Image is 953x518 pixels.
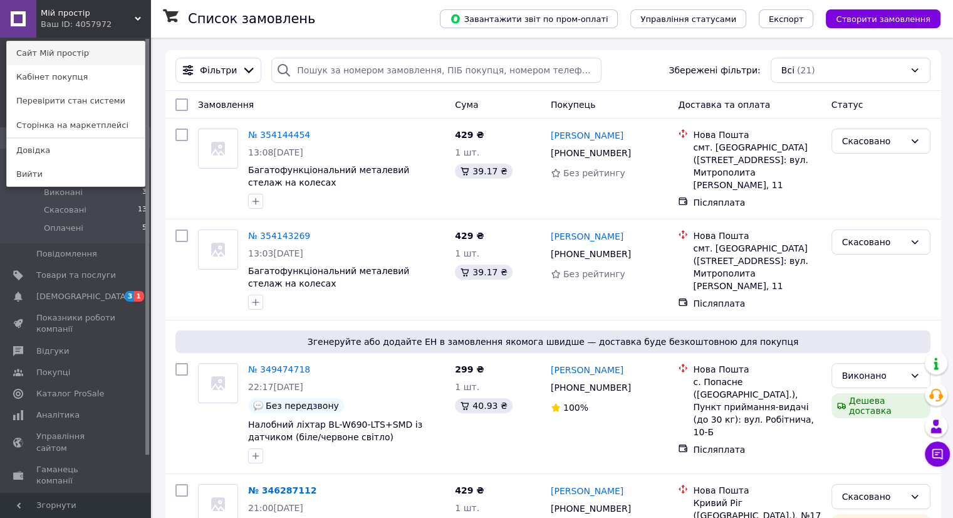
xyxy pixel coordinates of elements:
[248,364,310,374] a: № 349474718
[455,164,512,179] div: 39.17 ₴
[842,369,905,383] div: Виконано
[134,291,144,302] span: 1
[248,503,303,513] span: 21:00[DATE]
[759,9,814,28] button: Експорт
[455,100,478,110] span: Cума
[813,13,940,23] a: Створити замовлення
[7,114,145,137] a: Сторінка на маркетплейсі
[551,100,595,110] span: Покупець
[781,64,794,77] span: Всі
[693,141,821,191] div: смт. [GEOGRAPHIC_DATA] ([STREET_ADDRESS]: вул. Митрополита [PERSON_NAME], 11
[248,485,316,495] a: № 346287112
[551,230,623,243] a: [PERSON_NAME]
[450,13,608,24] span: Завантажити звіт по пром-оплаті
[36,431,116,453] span: Управління сайтом
[248,231,310,241] a: № 354143269
[551,485,623,497] a: [PERSON_NAME]
[678,100,770,110] span: Доставка та оплата
[198,129,238,169] a: Фото товару
[248,248,303,258] span: 13:03[DATE]
[188,11,315,26] h1: Список замовлень
[826,9,940,28] button: Створити замовлення
[248,266,409,288] a: Багатофункціональний металевий стелаж на колесах
[198,230,238,270] a: Фото товару
[271,58,601,83] input: Пошук за номером замовлення, ПІБ покупця, номером телефону, Email, номером накладної
[44,223,83,234] span: Оплачені
[455,231,484,241] span: 429 ₴
[693,376,821,438] div: с. Попасне ([GEOGRAPHIC_DATA].), Пункт приймання-видачі (до 30 кг): вул. Робітнича, 10-Б
[36,312,116,335] span: Показники роботи компанії
[551,364,623,376] a: [PERSON_NAME]
[248,420,422,442] a: Налобний ліхтар BL-W690-LTS+SMD із датчиком (біле/червоне світло)
[693,443,821,456] div: Післяплата
[248,165,409,188] a: Багатофункціональний металевий стелаж на колесах
[548,500,633,517] div: [PHONE_NUMBER]
[693,484,821,497] div: Нова Пошта
[842,235,905,249] div: Скасовано
[842,490,905,504] div: Скасовано
[548,379,633,396] div: [PHONE_NUMBER]
[36,346,69,357] span: Відгуки
[36,410,80,421] span: Аналітика
[7,65,145,89] a: Кабінет покупця
[36,270,116,281] span: Товари та послуги
[440,9,618,28] button: Завантажити звіт по пром-оплаті
[44,187,83,198] span: Виконані
[36,464,116,487] span: Гаманець компанії
[41,8,135,19] span: Мій простір
[455,503,479,513] span: 1 шт.
[248,147,303,157] span: 13:08[DATE]
[669,64,760,77] span: Збережені фільтри:
[7,89,145,113] a: Перевірити стан системи
[36,248,97,260] span: Повідомлення
[693,297,821,310] div: Післяплата
[551,129,623,142] a: [PERSON_NAME]
[142,223,147,234] span: 5
[693,129,821,141] div: Нова Пошта
[7,139,145,162] a: Довідка
[455,364,484,374] span: 299 ₴
[797,65,815,75] span: (21)
[44,204,86,216] span: Скасовані
[831,393,930,418] div: Дешева доставка
[693,230,821,242] div: Нова Пошта
[200,64,237,77] span: Фільтри
[842,134,905,148] div: Скасовано
[266,401,339,411] span: Без передзвону
[630,9,746,28] button: Управління статусами
[455,485,484,495] span: 429 ₴
[563,403,588,413] span: 100%
[142,187,147,198] span: 3
[7,41,145,65] a: Сайт Мій простір
[138,204,147,216] span: 13
[455,398,512,413] div: 40.93 ₴
[36,388,104,399] span: Каталог ProSale
[198,100,254,110] span: Замовлення
[769,14,804,24] span: Експорт
[180,336,925,348] span: Згенеруйте або додайте ЕН в замовлення якомога швидше — доставка буде безкоштовною для покупця
[836,14,930,24] span: Створити замовлення
[563,168,625,178] span: Без рейтингу
[248,382,303,392] span: 22:17[DATE]
[7,162,145,186] a: Вийти
[198,363,238,403] a: Фото товару
[831,100,863,110] span: Статус
[253,401,263,411] img: :speech_balloon:
[925,441,950,467] button: Чат з покупцем
[548,245,633,263] div: [PHONE_NUMBER]
[455,382,479,392] span: 1 шт.
[693,242,821,292] div: смт. [GEOGRAPHIC_DATA] ([STREET_ADDRESS]: вул. Митрополита [PERSON_NAME], 11
[455,265,512,280] div: 39.17 ₴
[36,291,129,302] span: [DEMOGRAPHIC_DATA]
[125,291,135,302] span: 3
[640,14,736,24] span: Управління статусами
[563,269,625,279] span: Без рейтингу
[455,248,479,258] span: 1 шт.
[693,196,821,209] div: Післяплата
[693,363,821,376] div: Нова Пошта
[248,130,310,140] a: № 354144454
[455,130,484,140] span: 429 ₴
